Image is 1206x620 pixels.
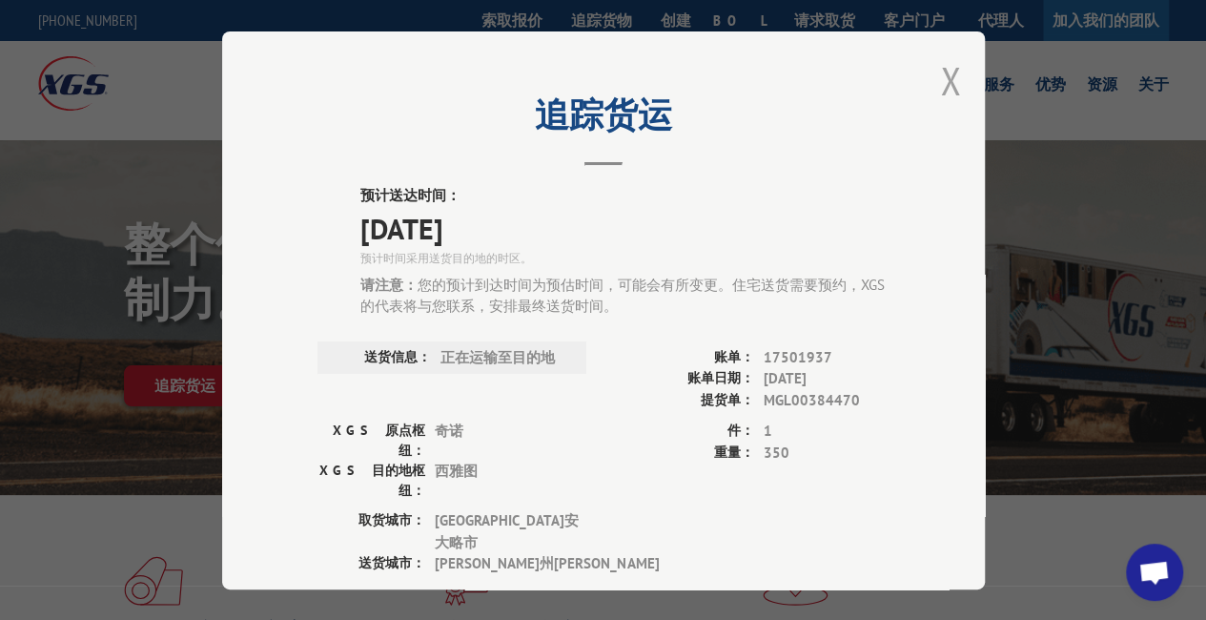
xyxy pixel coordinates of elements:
[358,554,425,571] font: 送货城市：
[727,422,754,439] font: 件：
[360,186,460,204] font: 预计送达时间：
[687,369,754,386] font: 账单日期：
[435,554,540,572] font: [PERSON_NAME]
[554,554,659,572] font: [PERSON_NAME]
[360,275,885,315] font: 您的预计到达时间为预估时间，可能会有所变更。住宅送货需要预约，XGS 的代表将与您联系，安排最终送货时间。
[535,92,672,136] font: 追踪货运
[463,532,478,550] font: 市
[364,347,431,364] font: 送货信息：
[319,462,425,499] font: XGS 目的地枢纽：
[440,347,555,365] font: 正在运输至目的地
[764,347,832,365] font: 17501937
[764,422,772,440] font: 1
[764,369,807,387] font: [DATE]
[360,250,532,264] font: 预计时间采用送货目的地的时区。
[333,422,425,459] font: XGS 原点枢纽：
[1126,544,1183,601] div: Open chat
[360,275,418,293] font: 请注意：
[714,443,754,460] font: 重量：
[358,511,425,528] font: 取货城市：
[701,390,754,407] font: 提货单：
[540,554,554,572] font: 州
[435,422,463,440] font: 奇诺
[435,462,478,480] font: 西雅图
[360,209,443,246] font: [DATE]
[435,511,579,551] font: 安大略
[714,347,754,364] font: 账单：
[435,511,564,529] font: [GEOGRAPHIC_DATA]
[940,55,961,106] button: 关闭模式
[764,443,789,461] font: 350
[764,390,860,408] font: MGL00384470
